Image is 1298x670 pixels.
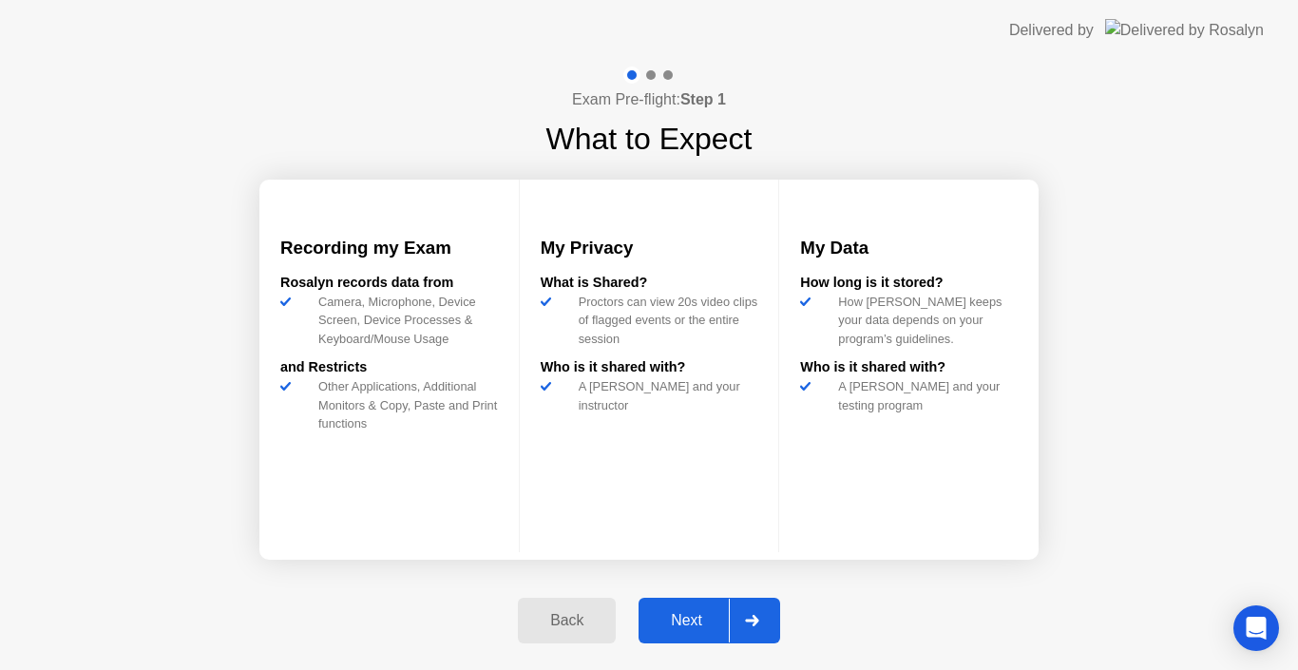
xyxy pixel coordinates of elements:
h3: My Privacy [541,235,758,261]
button: Back [518,598,616,643]
div: Delivered by [1009,19,1094,42]
div: and Restricts [280,357,498,378]
img: Delivered by Rosalyn [1105,19,1264,41]
div: A [PERSON_NAME] and your instructor [571,377,758,413]
div: Next [644,612,729,629]
h3: Recording my Exam [280,235,498,261]
div: Who is it shared with? [800,357,1018,378]
div: How [PERSON_NAME] keeps your data depends on your program’s guidelines. [830,293,1018,348]
div: Who is it shared with? [541,357,758,378]
div: How long is it stored? [800,273,1018,294]
div: Rosalyn records data from [280,273,498,294]
h4: Exam Pre-flight: [572,88,726,111]
h3: My Data [800,235,1018,261]
div: Proctors can view 20s video clips of flagged events or the entire session [571,293,758,348]
div: Other Applications, Additional Monitors & Copy, Paste and Print functions [311,377,498,432]
button: Next [639,598,780,643]
div: Back [524,612,610,629]
div: Open Intercom Messenger [1233,605,1279,651]
div: Camera, Microphone, Device Screen, Device Processes & Keyboard/Mouse Usage [311,293,498,348]
div: What is Shared? [541,273,758,294]
b: Step 1 [680,91,726,107]
h1: What to Expect [546,116,753,162]
div: A [PERSON_NAME] and your testing program [830,377,1018,413]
